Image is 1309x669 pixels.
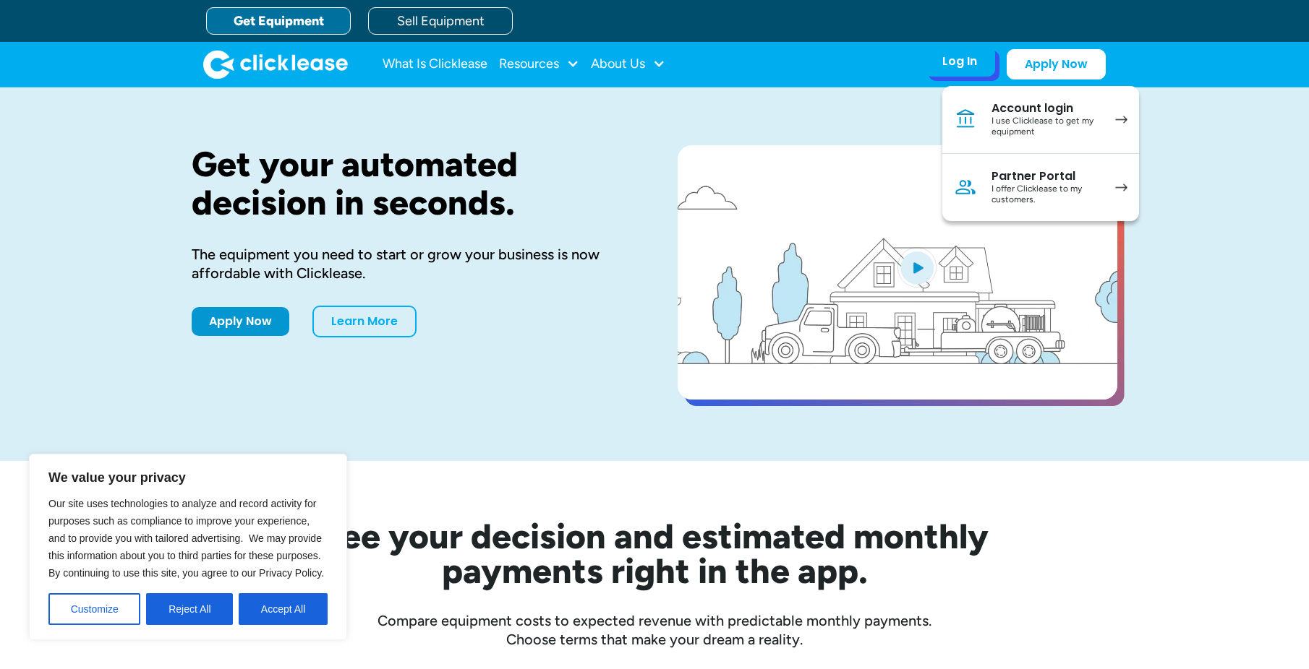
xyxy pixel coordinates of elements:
a: Account loginI use Clicklease to get my equipment [942,86,1139,154]
img: Bank icon [954,108,977,131]
button: Accept All [239,593,328,625]
img: arrow [1115,184,1127,191]
div: Account login [992,101,1101,116]
span: Our site uses technologies to analyze and record activity for purposes such as compliance to impr... [48,498,324,579]
div: Partner Portal [992,169,1101,184]
nav: Log In [942,86,1139,221]
div: Log In [942,54,977,69]
img: Person icon [954,176,977,199]
a: open lightbox [678,145,1117,400]
img: Blue play button logo on a light blue circular background [897,247,937,288]
div: About Us [591,50,665,79]
a: Apply Now [1007,49,1106,79]
a: What Is Clicklease [383,50,487,79]
div: Resources [499,50,579,79]
img: arrow [1115,116,1127,124]
div: We value your privacy [29,454,347,640]
a: Learn More [312,306,417,337]
div: I offer Clicklease to my customers. [992,184,1101,206]
a: Sell Equipment [368,7,513,35]
div: I use Clicklease to get my equipment [992,116,1101,138]
button: Customize [48,593,140,625]
a: Apply Now [192,307,289,336]
a: home [203,50,348,79]
a: Partner PortalI offer Clicklease to my customers. [942,154,1139,221]
div: Compare equipment costs to expected revenue with predictable monthly payments. Choose terms that ... [192,611,1117,649]
img: Clicklease logo [203,50,348,79]
div: The equipment you need to start or grow your business is now affordable with Clicklease. [192,245,631,282]
button: Reject All [146,593,233,625]
a: Get Equipment [206,7,351,35]
h2: See your decision and estimated monthly payments right in the app. [250,519,1059,588]
h1: Get your automated decision in seconds. [192,145,631,222]
p: We value your privacy [48,469,328,486]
